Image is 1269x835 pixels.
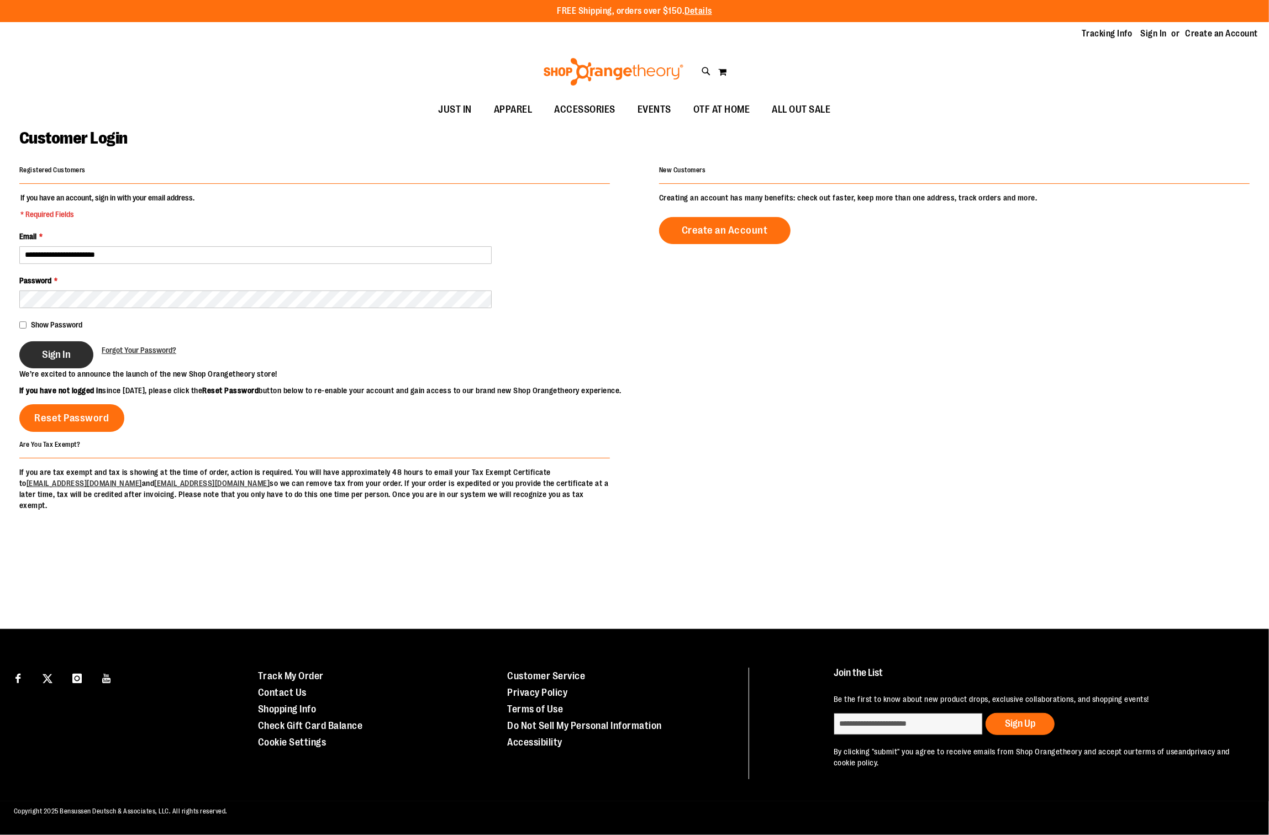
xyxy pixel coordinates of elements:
[693,97,750,122] span: OTF AT HOME
[507,720,662,731] a: Do Not Sell My Personal Information
[1005,718,1035,729] span: Sign Up
[27,479,142,488] a: [EMAIL_ADDRESS][DOMAIN_NAME]
[834,694,1240,705] p: Be the first to know about new product drops, exclusive collaborations, and shopping events!
[507,704,563,715] a: Terms of Use
[659,217,791,244] a: Create an Account
[19,232,36,241] span: Email
[19,385,635,396] p: since [DATE], please click the button below to re-enable your account and gain access to our bran...
[19,341,93,368] button: Sign In
[507,670,585,681] a: Customer Service
[102,346,176,355] span: Forgot Your Password?
[19,386,103,395] strong: If you have not logged in
[203,386,259,395] strong: Reset Password
[258,687,307,698] a: Contact Us
[834,713,983,735] input: enter email
[31,320,82,329] span: Show Password
[97,668,117,687] a: Visit our Youtube page
[1141,28,1167,40] a: Sign In
[507,687,567,698] a: Privacy Policy
[638,97,671,122] span: EVENTS
[986,713,1055,735] button: Sign Up
[19,166,86,174] strong: Registered Customers
[14,807,228,815] span: Copyright 2025 Bensussen Deutsch & Associates, LLC. All rights reserved.
[258,720,363,731] a: Check Gift Card Balance
[19,467,610,511] p: If you are tax exempt and tax is showing at the time of order, action is required. You will have ...
[35,412,109,424] span: Reset Password
[67,668,87,687] a: Visit our Instagram page
[834,668,1240,688] h4: Join the List
[557,5,712,18] p: FREE Shipping, orders over $150.
[1186,28,1259,40] a: Create an Account
[19,441,81,448] strong: Are You Tax Exempt?
[258,737,327,748] a: Cookie Settings
[834,746,1240,768] p: By clicking "submit" you agree to receive emails from Shop Orangetheory and accept our and
[772,97,831,122] span: ALL OUT SALE
[38,668,57,687] a: Visit our X page
[19,192,196,220] legend: If you have an account, sign in with your email address.
[20,209,194,220] span: * Required Fields
[682,224,768,236] span: Create an Account
[155,479,270,488] a: [EMAIL_ADDRESS][DOMAIN_NAME]
[1135,747,1178,756] a: terms of use
[42,348,71,361] span: Sign In
[542,58,685,86] img: Shop Orangetheory
[684,6,712,16] a: Details
[439,97,472,122] span: JUST IN
[8,668,28,687] a: Visit our Facebook page
[43,674,52,684] img: Twitter
[19,129,128,147] span: Customer Login
[507,737,562,748] a: Accessibility
[258,704,317,715] a: Shopping Info
[659,192,1250,203] p: Creating an account has many benefits: check out faster, keep more than one address, track orders...
[659,166,706,174] strong: New Customers
[102,345,176,356] a: Forgot Your Password?
[19,276,51,285] span: Password
[834,747,1230,767] a: privacy and cookie policy.
[258,670,324,681] a: Track My Order
[494,97,533,122] span: APPAREL
[19,404,124,432] a: Reset Password
[555,97,616,122] span: ACCESSORIES
[1082,28,1133,40] a: Tracking Info
[19,368,635,379] p: We’re excited to announce the launch of the new Shop Orangetheory store!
